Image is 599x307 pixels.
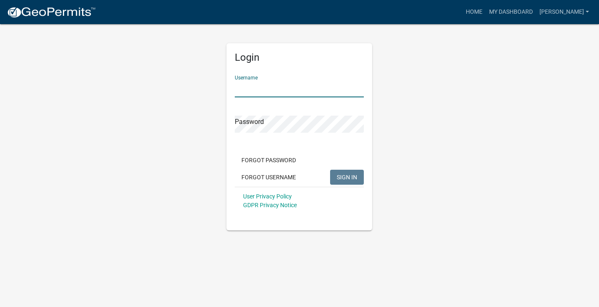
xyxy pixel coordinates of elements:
a: Home [462,4,486,20]
button: SIGN IN [330,170,364,185]
button: Forgot Password [235,153,303,168]
button: Forgot Username [235,170,303,185]
h5: Login [235,52,364,64]
span: SIGN IN [337,173,357,180]
a: GDPR Privacy Notice [243,202,297,208]
a: My Dashboard [486,4,536,20]
a: User Privacy Policy [243,193,292,200]
a: [PERSON_NAME] [536,4,592,20]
